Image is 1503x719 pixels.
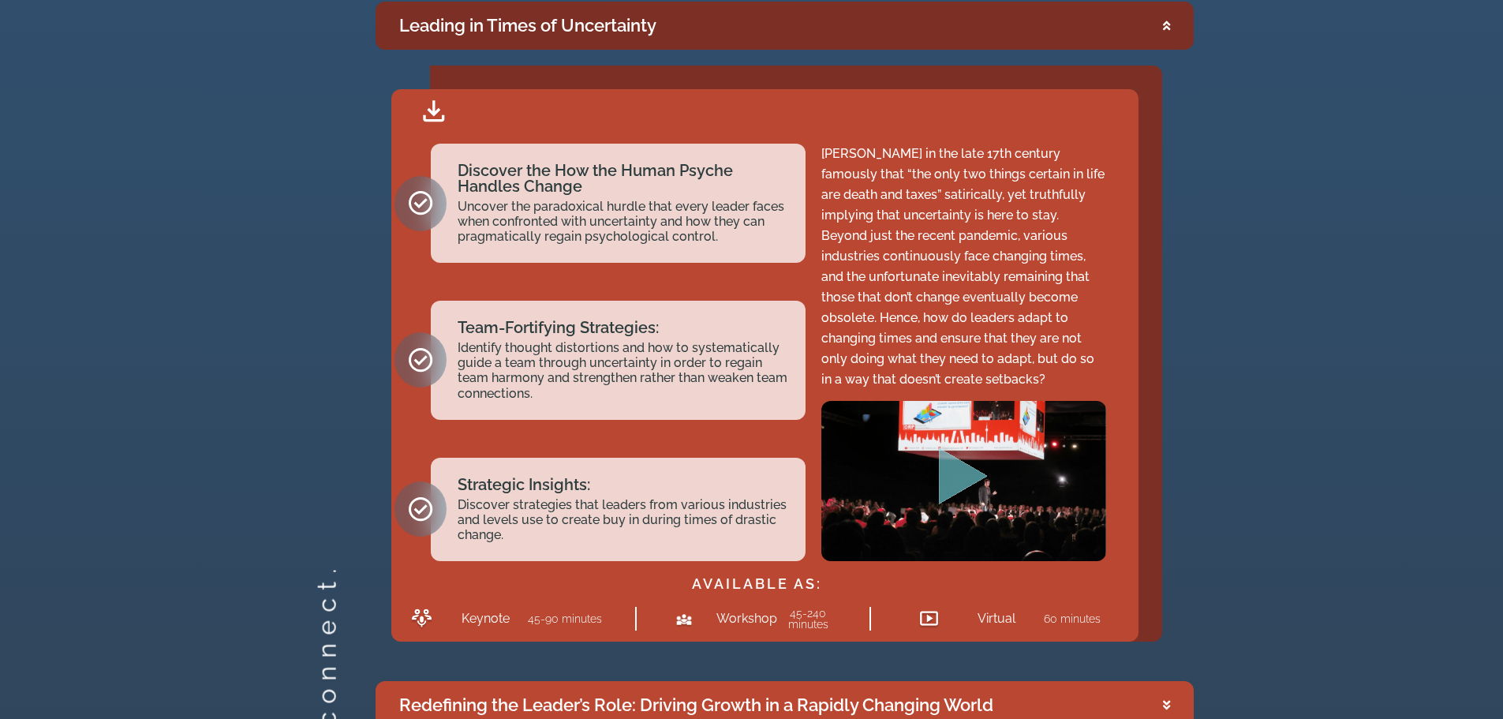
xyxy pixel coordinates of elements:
div: Redefining the Leader’s Role: Driving Growth in a Rapidly Changing World [399,692,993,718]
h2: Discover strategies that leaders from various industries and levels use to create buy in during t... [458,497,790,543]
h2: 45-90 minutes [528,613,602,624]
h2: Workshop [716,612,762,625]
div: Play Video [932,447,995,515]
h2: Uncover the paradoxical hurdle that every leader faces when confronted with uncertainty and how t... [458,199,790,245]
h2: Keynote [462,612,510,625]
summary: Leading in Times of Uncertainty [376,2,1194,50]
h2: Strategic Insights: [458,477,790,492]
a: 45-240 minutes [788,607,828,631]
h2: Identify thought distortions and how to systematically guide a team through uncertainty in order ... [458,340,790,401]
h2: Virtual [978,612,1015,625]
div: Leading in Times of Uncertainty [399,13,656,39]
p: [PERSON_NAME] in the late 17th century famously that “the only two things certain in life are dea... [821,144,1106,390]
h2: Discover the How the Human Psyche Handles Change [458,163,790,194]
h2: 60 minutes [1044,613,1101,624]
h2: AVAILABLE AS: [399,577,1115,591]
h2: Team-Fortifying Strategies: [458,320,790,335]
